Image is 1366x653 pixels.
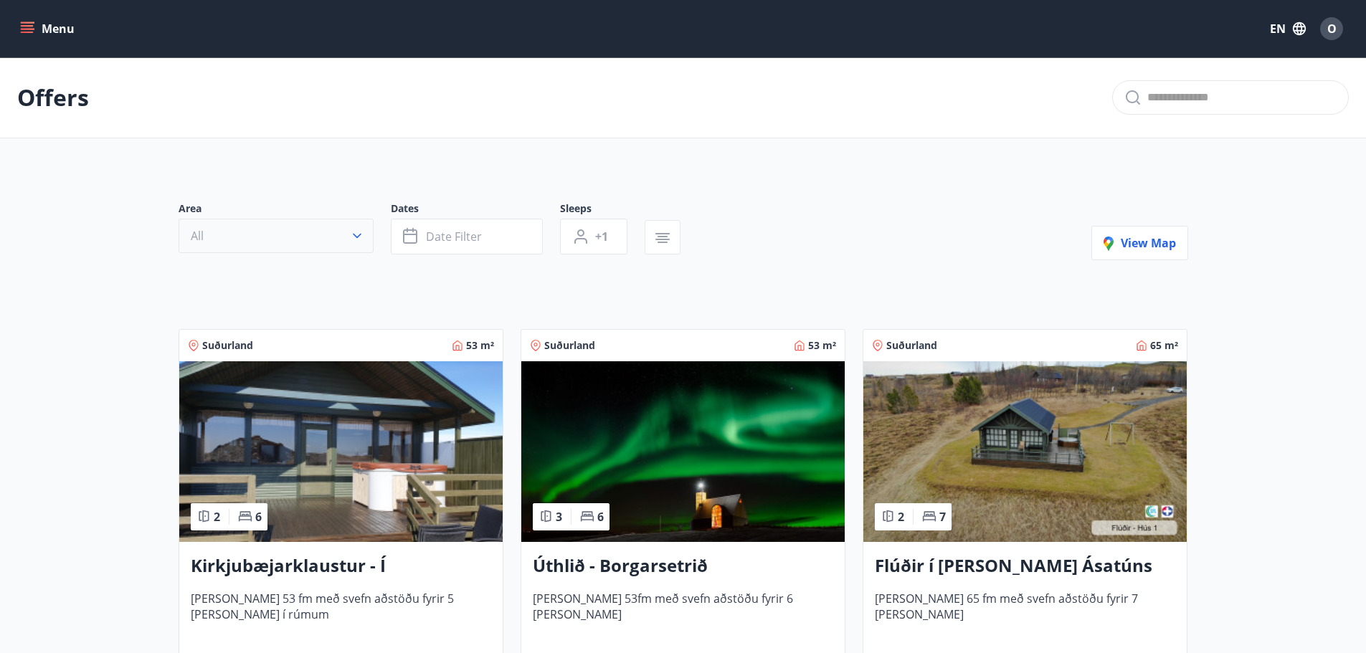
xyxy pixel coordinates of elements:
[17,16,80,42] button: menu
[875,553,1175,579] h3: Flúðir í [PERSON_NAME] Ásatúns hús 1 - í [GEOGRAPHIC_DATA] C
[521,361,845,542] img: Paella dish
[863,361,1187,542] img: Paella dish
[939,509,946,525] span: 7
[466,338,494,353] span: 53 m²
[560,201,645,219] span: Sleeps
[1327,21,1337,37] span: O
[875,591,1175,638] span: [PERSON_NAME] 65 fm með svefn aðstöðu fyrir 7 [PERSON_NAME]
[560,219,627,254] button: +1
[556,509,562,525] span: 3
[544,338,595,353] span: Suðurland
[1264,16,1312,42] button: EN
[391,201,560,219] span: Dates
[214,509,220,525] span: 2
[1150,338,1178,353] span: 65 m²
[191,591,491,638] span: [PERSON_NAME] 53 fm með svefn aðstöðu fyrir 5 [PERSON_NAME] í rúmum
[179,219,374,253] button: All
[255,509,262,525] span: 6
[191,228,204,244] span: All
[595,229,608,244] span: +1
[898,509,904,525] span: 2
[391,219,543,254] button: Date filter
[179,361,503,542] img: Paella dish
[191,553,491,579] h3: Kirkjubæjarklaustur - Í [PERSON_NAME] Hæðargarðs
[17,82,89,113] p: Offers
[202,338,253,353] span: Suðurland
[1104,235,1176,251] span: View map
[179,201,391,219] span: Area
[533,591,833,638] span: [PERSON_NAME] 53fm með svefn aðstöðu fyrir 6 [PERSON_NAME]
[1314,11,1349,46] button: O
[426,229,482,244] span: Date filter
[808,338,836,353] span: 53 m²
[886,338,937,353] span: Suðurland
[533,553,833,579] h3: Úthlið - Borgarsetrið
[597,509,604,525] span: 6
[1091,226,1188,260] button: View map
